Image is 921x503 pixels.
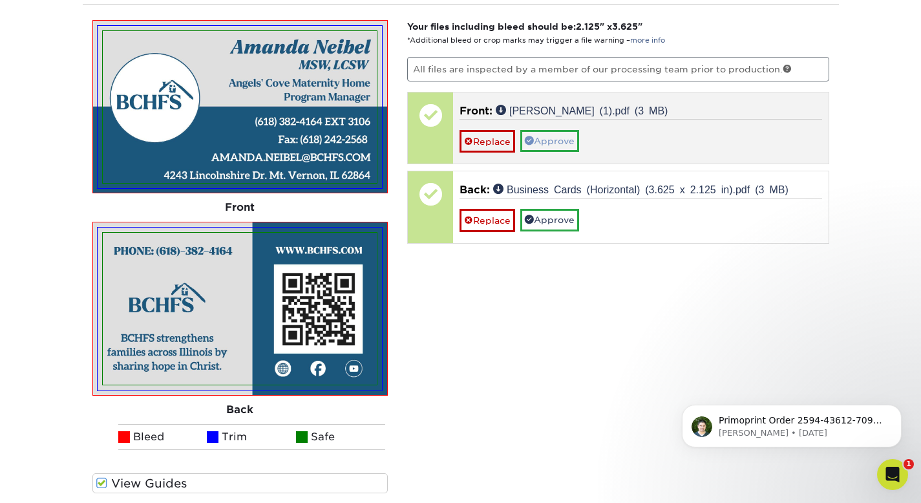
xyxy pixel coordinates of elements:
a: [PERSON_NAME] (1).pdf (3 MB) [496,105,668,115]
span: 2.125 [576,21,600,32]
iframe: Intercom live chat [877,459,908,490]
a: Business Cards (Horizontal) (3.625 x 2.125 in).pdf (3 MB) [493,184,789,194]
div: Front [92,193,388,222]
span: Front: [460,105,492,117]
a: Approve [520,209,579,231]
label: View Guides [92,473,388,493]
div: Back [92,396,388,424]
span: 1 [904,459,914,469]
p: Message from Matthew, sent 3w ago [56,50,223,61]
li: Trim [207,424,296,450]
li: Safe [296,424,385,450]
small: *Additional bleed or crop marks may trigger a file warning – [407,36,665,45]
span: Back: [460,184,490,196]
li: Bleed [118,424,207,450]
p: All files are inspected by a member of our processing team prior to production. [407,57,829,81]
a: Replace [460,130,515,153]
span: 3.625 [612,21,638,32]
a: Replace [460,209,515,231]
iframe: Intercom notifications message [662,378,921,468]
span: Primoprint Order 2594-43612-70998 Hello! Thank you for placing your print order with us. For your... [56,37,222,330]
a: more info [630,36,665,45]
strong: Your files including bleed should be: " x " [407,21,642,32]
a: Approve [520,130,579,152]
